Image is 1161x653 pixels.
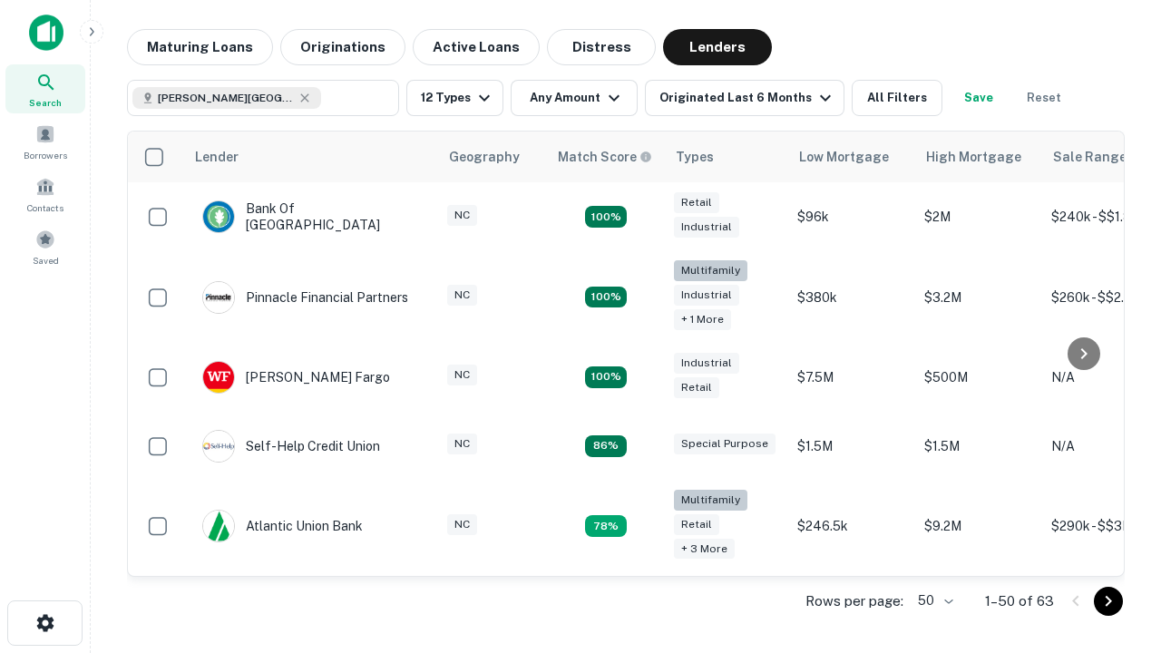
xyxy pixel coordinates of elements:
[585,206,627,228] div: Matching Properties: 15, hasApolloMatch: undefined
[203,511,234,541] img: picture
[585,287,627,308] div: Matching Properties: 23, hasApolloMatch: undefined
[447,285,477,306] div: NC
[558,147,649,167] h6: Match Score
[1053,146,1127,168] div: Sale Range
[195,146,239,168] div: Lender
[674,377,719,398] div: Retail
[184,132,438,182] th: Lender
[585,435,627,457] div: Matching Properties: 11, hasApolloMatch: undefined
[788,481,915,572] td: $246.5k
[852,80,942,116] button: All Filters
[665,132,788,182] th: Types
[915,343,1042,412] td: $500M
[645,80,844,116] button: Originated Last 6 Months
[788,251,915,343] td: $380k
[203,282,234,313] img: picture
[676,146,714,168] div: Types
[202,361,390,394] div: [PERSON_NAME] Fargo
[585,366,627,388] div: Matching Properties: 14, hasApolloMatch: undefined
[1070,450,1161,537] iframe: Chat Widget
[926,146,1021,168] div: High Mortgage
[511,80,638,116] button: Any Amount
[805,590,903,612] p: Rows per page:
[202,510,363,542] div: Atlantic Union Bank
[413,29,540,65] button: Active Loans
[29,95,62,110] span: Search
[950,80,1008,116] button: Save your search to get updates of matches that match your search criteria.
[915,132,1042,182] th: High Mortgage
[5,170,85,219] a: Contacts
[674,192,719,213] div: Retail
[558,147,652,167] div: Capitalize uses an advanced AI algorithm to match your search with the best lender. The match sco...
[674,539,735,560] div: + 3 more
[5,222,85,271] a: Saved
[915,481,1042,572] td: $9.2M
[438,132,547,182] th: Geography
[915,412,1042,481] td: $1.5M
[911,588,956,614] div: 50
[799,146,889,168] div: Low Mortgage
[447,434,477,454] div: NC
[788,412,915,481] td: $1.5M
[674,285,739,306] div: Industrial
[674,260,747,281] div: Multifamily
[280,29,405,65] button: Originations
[674,217,739,238] div: Industrial
[674,514,719,535] div: Retail
[447,514,477,535] div: NC
[674,490,747,511] div: Multifamily
[29,15,63,51] img: capitalize-icon.png
[915,182,1042,251] td: $2M
[585,515,627,537] div: Matching Properties: 10, hasApolloMatch: undefined
[674,309,731,330] div: + 1 more
[5,64,85,113] a: Search
[547,132,665,182] th: Capitalize uses an advanced AI algorithm to match your search with the best lender. The match sco...
[1015,80,1073,116] button: Reset
[915,251,1042,343] td: $3.2M
[202,200,420,233] div: Bank Of [GEOGRAPHIC_DATA]
[203,201,234,232] img: picture
[127,29,273,65] button: Maturing Loans
[24,148,67,162] span: Borrowers
[202,281,408,314] div: Pinnacle Financial Partners
[659,87,836,109] div: Originated Last 6 Months
[202,430,380,463] div: Self-help Credit Union
[1094,587,1123,616] button: Go to next page
[788,343,915,412] td: $7.5M
[203,431,234,462] img: picture
[158,90,294,106] span: [PERSON_NAME][GEOGRAPHIC_DATA], [GEOGRAPHIC_DATA]
[406,80,503,116] button: 12 Types
[203,362,234,393] img: picture
[788,132,915,182] th: Low Mortgage
[674,434,776,454] div: Special Purpose
[449,146,520,168] div: Geography
[547,29,656,65] button: Distress
[447,205,477,226] div: NC
[447,365,477,385] div: NC
[33,253,59,268] span: Saved
[788,182,915,251] td: $96k
[5,117,85,166] a: Borrowers
[674,353,739,374] div: Industrial
[985,590,1054,612] p: 1–50 of 63
[663,29,772,65] button: Lenders
[27,200,63,215] span: Contacts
